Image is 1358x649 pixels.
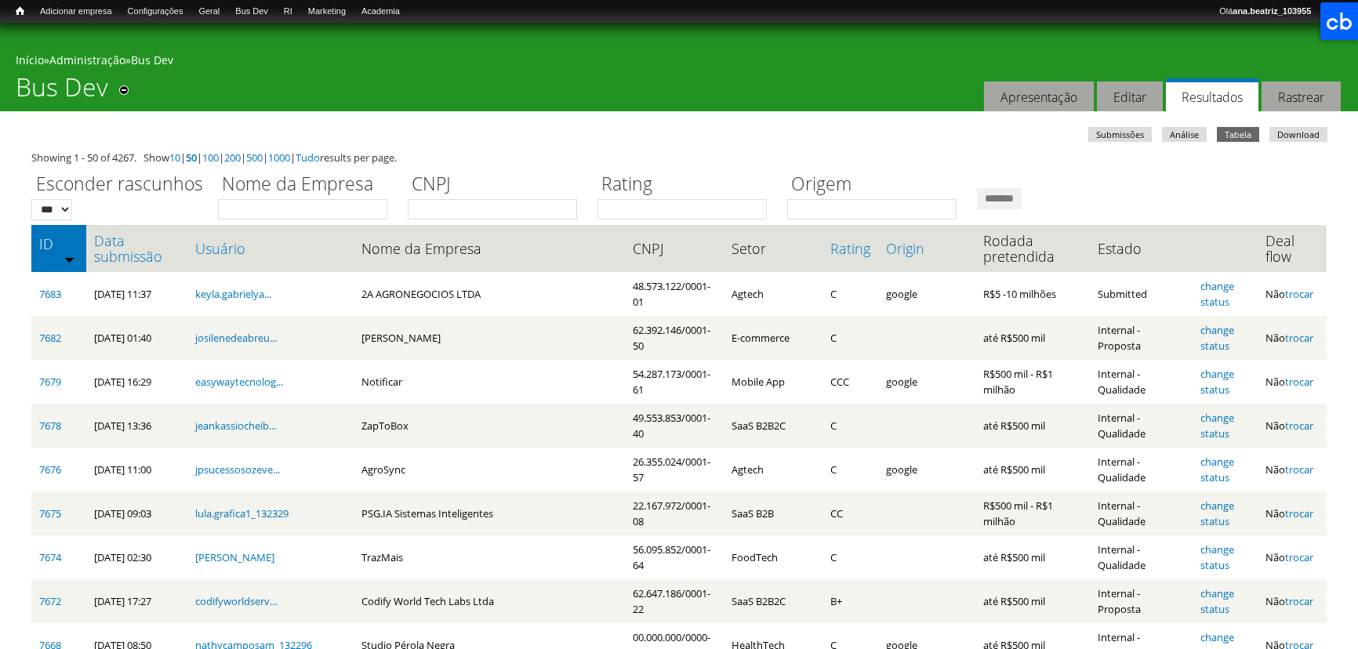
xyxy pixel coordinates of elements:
a: Origin [886,241,968,256]
td: C [822,272,878,316]
td: R$500 mil - R$1 milhão [975,360,1090,404]
a: 7682 [39,331,61,345]
td: Internal - Qualidade [1090,491,1193,535]
h1: Bus Dev [16,72,108,111]
a: jeankassiocheib... [195,419,276,433]
td: PSG.IA Sistemas Inteligentes [354,491,625,535]
td: 62.647.186/0001-22 [625,579,724,623]
td: 49.553.853/0001-40 [625,404,724,448]
td: google [878,360,975,404]
td: Codify World Tech Labs Ltda [354,579,625,623]
th: CNPJ [625,225,724,272]
a: Resultados [1166,78,1258,112]
a: Editar [1097,82,1163,112]
a: 7679 [39,375,61,389]
td: C [822,535,878,579]
td: R$5 -10 milhões [975,272,1090,316]
a: easywaytecnolog... [195,375,283,389]
label: Nome da Empresa [218,171,398,199]
td: TrazMais [354,535,625,579]
label: CNPJ [408,171,587,199]
a: change status [1200,586,1234,616]
a: Academia [354,4,408,20]
a: Geral [191,4,227,20]
a: trocar [1285,462,1313,477]
a: change status [1200,455,1234,484]
td: Não [1258,491,1327,535]
td: Internal - Qualidade [1090,448,1193,491]
a: 7678 [39,419,61,433]
td: Internal - Qualidade [1090,404,1193,448]
td: até R$500 mil [975,579,1090,623]
td: Não [1258,404,1327,448]
td: Não [1258,535,1327,579]
td: SaaS B2B2C [724,404,823,448]
a: jpsucessosozeve... [195,462,280,477]
label: Esconder rascunhos [31,171,208,199]
td: Internal - Qualidade [1090,535,1193,579]
td: Não [1258,448,1327,491]
a: Marketing [300,4,354,20]
td: E-commerce [724,316,823,360]
a: Adicionar empresa [32,4,120,20]
td: [DATE] 13:36 [86,404,187,448]
a: trocar [1285,506,1313,520]
td: Internal - Qualidade [1090,360,1193,404]
a: 50 [186,150,197,165]
td: 56.095.852/0001-64 [625,535,724,579]
img: ordem crescente [64,254,74,264]
a: josilenedeabreu... [195,331,277,345]
td: Não [1258,272,1327,316]
a: Usuário [195,241,346,256]
a: Rating [830,241,870,256]
td: C [822,404,878,448]
th: Rodada pretendida [975,225,1090,272]
td: Agtech [724,448,823,491]
a: 7683 [39,287,61,301]
th: Estado [1090,225,1193,272]
a: change status [1200,542,1234,572]
a: Apresentação [984,82,1094,112]
td: 22.167.972/0001-08 [625,491,724,535]
a: change status [1200,499,1234,528]
td: google [878,448,975,491]
a: 1000 [268,150,290,165]
a: 7672 [39,594,61,608]
a: trocar [1285,594,1313,608]
a: Bus Dev [131,53,173,67]
td: CCC [822,360,878,404]
a: 7675 [39,506,61,520]
a: trocar [1285,375,1313,389]
div: » » [16,53,1342,72]
a: change status [1200,367,1234,397]
td: Submitted [1090,272,1193,316]
td: até R$500 mil [975,316,1090,360]
td: 48.573.122/0001-01 [625,272,724,316]
td: 62.392.146/0001-50 [625,316,724,360]
td: [DATE] 17:27 [86,579,187,623]
a: Administração [49,53,125,67]
td: C [822,448,878,491]
td: Não [1258,360,1327,404]
td: [PERSON_NAME] [354,316,625,360]
a: change status [1200,323,1234,353]
span: Início [16,5,24,16]
a: keyla.gabrielya... [195,287,271,301]
a: Rastrear [1262,82,1341,112]
label: Rating [597,171,777,199]
td: C [822,316,878,360]
td: 26.355.024/0001-57 [625,448,724,491]
a: 7674 [39,550,61,564]
a: 500 [246,150,263,165]
th: Setor [724,225,823,272]
td: 2A AGRONEGOCIOS LTDA [354,272,625,316]
a: Bus Dev [227,4,276,20]
td: até R$500 mil [975,404,1090,448]
a: Sair [1319,4,1350,20]
th: Deal flow [1258,225,1327,272]
a: Tudo [296,150,320,165]
td: [DATE] 11:37 [86,272,187,316]
a: [PERSON_NAME] [195,550,274,564]
a: trocar [1285,550,1313,564]
td: Notificar [354,360,625,404]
